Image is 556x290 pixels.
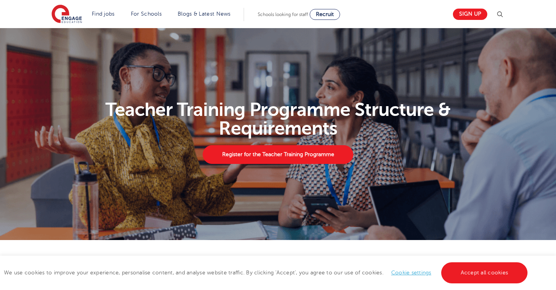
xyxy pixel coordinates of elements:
[47,100,509,138] h1: Teacher Training Programme Structure & Requirements
[178,11,231,17] a: Blogs & Latest News
[131,11,162,17] a: For Schools
[310,9,340,20] a: Recruit
[92,11,115,17] a: Find jobs
[453,9,487,20] a: Sign up
[441,262,528,283] a: Accept all cookies
[391,270,431,276] a: Cookie settings
[258,12,308,17] span: Schools looking for staff
[203,145,353,164] a: Register for the Teacher Training Programme
[52,5,82,24] img: Engage Education
[4,270,529,276] span: We use cookies to improve your experience, personalise content, and analyse website traffic. By c...
[316,11,334,17] span: Recruit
